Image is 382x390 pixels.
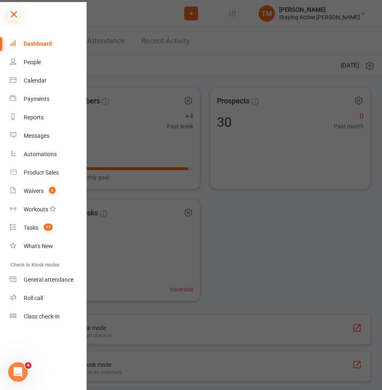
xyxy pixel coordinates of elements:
[10,289,87,307] a: Roll call
[8,362,28,382] iframe: Intercom live chat
[25,362,31,369] span: 4
[10,200,87,219] a: Workouts
[24,114,44,121] div: Reports
[24,96,49,102] div: Payments
[10,53,87,72] a: People
[24,206,48,213] div: Workouts
[10,127,87,145] a: Messages
[49,187,56,194] span: 5
[10,145,87,164] a: Automations
[10,307,87,326] a: Class kiosk mode
[10,219,87,237] a: Tasks 17
[24,132,49,139] div: Messages
[10,108,87,127] a: Reports
[10,271,87,289] a: General attendance kiosk mode
[10,164,87,182] a: Product Sales
[24,77,47,84] div: Calendar
[10,35,87,53] a: Dashboard
[10,90,87,108] a: Payments
[24,295,43,301] div: Roll call
[10,72,87,90] a: Calendar
[10,237,87,256] a: What's New
[24,224,38,231] div: Tasks
[24,151,57,157] div: Automations
[24,276,74,283] div: General attendance
[24,40,52,47] div: Dashboard
[44,224,53,231] span: 17
[24,243,53,249] div: What's New
[10,182,87,200] a: Waivers 5
[24,188,44,194] div: Waivers
[24,313,60,320] div: Class check-in
[24,59,41,65] div: People
[24,169,59,176] div: Product Sales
